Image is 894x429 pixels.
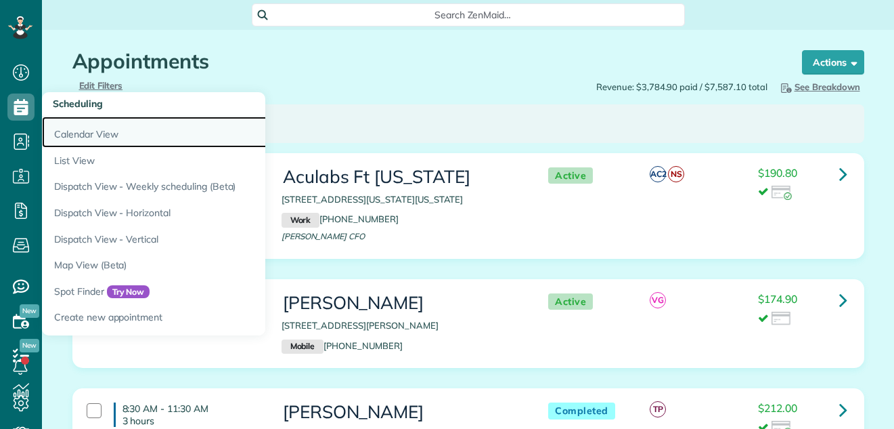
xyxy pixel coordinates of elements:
a: Edit Filters [79,80,123,91]
a: Work[PHONE_NUMBER] [282,213,399,224]
span: Revenue: $3,784.90 paid / $7,587.10 total [596,81,767,94]
h3: [PERSON_NAME] [282,293,521,313]
img: icon_credit_card_success-27c2c4fc500a7f1a58a13ef14842cb958d03041fefb464fd2e53c949a5770e83.png [772,186,792,201]
a: Dispatch View - Weekly scheduling (Beta) [42,173,380,200]
a: Calendar View [42,117,380,148]
span: $174.90 [758,292,797,306]
h1: Appointments [72,50,776,73]
p: [STREET_ADDRESS][PERSON_NAME] [282,319,521,332]
h3: [PERSON_NAME] [282,403,521,422]
h3: Aculabs Ft [US_STATE] [282,167,521,187]
a: Map View (Beta) [42,252,380,279]
span: NS [668,166,684,182]
a: Create new appointment [42,304,380,335]
h4: 8:30 AM - 11:30 AM [114,403,261,427]
span: [PERSON_NAME] CFO [282,231,365,241]
span: Try Now [107,285,150,299]
span: Active [548,293,593,310]
p: [STREET_ADDRESS][US_STATE][US_STATE] [282,193,521,206]
span: New [20,339,39,352]
p: 3 hours [122,415,261,427]
span: Scheduling [53,98,103,110]
a: Spot FinderTry Now [42,279,380,305]
img: icon_credit_card_neutral-3d9a980bd25ce6dbb0f2033d7200983694762465c175678fcbc2d8f4bc43548e.png [772,312,792,327]
span: Completed [548,403,615,420]
h3: [DATE] [89,114,847,134]
span: $212.00 [758,401,797,415]
span: AC2 [650,166,666,182]
span: Active [548,167,593,184]
small: Work [282,213,319,228]
a: Dispatch View - Horizontal [42,200,380,226]
a: Dispatch View - Vertical [42,226,380,253]
span: VG [650,292,666,308]
button: See Breakdown [774,79,864,94]
span: TP [650,401,666,417]
small: Mobile [282,340,323,354]
span: New [20,304,39,318]
span: See Breakdown [778,81,860,92]
button: Actions [802,50,864,75]
span: $190.80 [758,166,797,180]
a: List View [42,148,380,174]
a: Mobile[PHONE_NUMBER] [282,340,403,351]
